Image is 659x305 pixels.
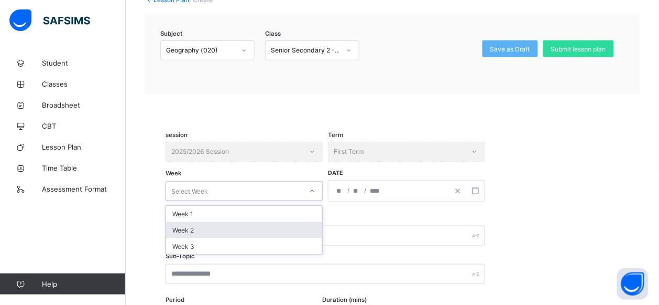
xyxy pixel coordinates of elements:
[328,170,343,176] span: Date
[166,170,181,177] span: Week
[346,186,350,195] span: /
[166,238,322,255] div: Week 3
[265,30,281,37] span: Class
[166,222,322,238] div: Week 2
[42,143,126,151] span: Lesson Plan
[328,131,343,139] span: Term
[42,280,125,288] span: Help
[166,253,195,260] label: Sub-Topic
[42,80,126,88] span: Classes
[42,59,126,67] span: Student
[551,45,606,53] span: Submit lesson plan
[490,45,530,53] span: Save as Draft
[322,296,367,303] label: Duration (mins)
[42,101,126,109] span: Broadsheet
[9,9,90,31] img: safsims
[363,186,367,195] span: /
[271,47,340,55] div: Senior Secondary 2 - A
[42,122,126,130] span: CBT
[42,185,126,193] span: Assessment Format
[166,131,188,139] span: session
[160,30,182,37] span: Subject
[166,296,184,303] label: Period
[42,164,126,172] span: Time Table
[171,181,208,201] div: Select Week
[166,206,322,222] div: Week 1
[166,47,235,55] div: Geography (020)
[617,268,649,300] button: Open asap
